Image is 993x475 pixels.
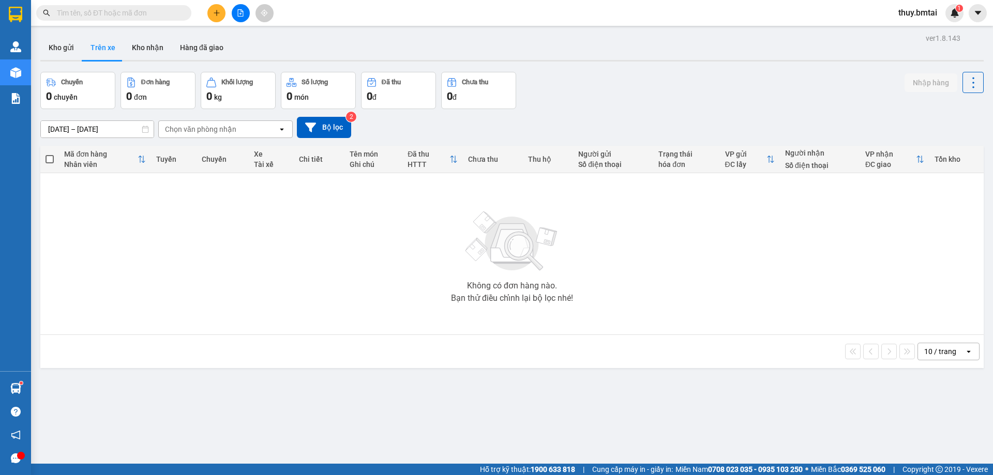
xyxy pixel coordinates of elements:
span: Miền Bắc [811,464,885,475]
button: Nhập hàng [905,73,957,92]
button: Hàng đã giao [172,35,232,60]
sup: 2 [346,112,356,122]
div: ĐC lấy [725,160,766,168]
button: Số lượng0món [281,72,356,109]
span: 0 [206,90,212,102]
div: Chuyến [61,79,83,86]
span: đ [453,93,457,101]
th: Toggle SortBy [59,146,151,173]
span: notification [11,430,21,440]
button: Đơn hàng0đơn [121,72,195,109]
div: Đơn hàng [141,79,170,86]
div: ver 1.8.143 [926,33,960,44]
span: 1 [957,5,961,12]
img: warehouse-icon [10,67,21,78]
span: đ [372,93,377,101]
input: Tìm tên, số ĐT hoặc mã đơn [57,7,179,19]
span: file-add [237,9,244,17]
span: 0 [447,90,453,102]
img: logo-vxr [9,7,22,22]
span: search [43,9,50,17]
div: Mã đơn hàng [64,150,137,158]
span: chuyến [54,93,78,101]
span: Cung cấp máy in - giấy in: [592,464,673,475]
img: solution-icon [10,93,21,104]
span: aim [261,9,268,17]
div: Đã thu [408,150,449,158]
div: Tên món [350,150,397,158]
span: đơn [134,93,147,101]
div: Số điện thoại [578,160,648,168]
th: Toggle SortBy [402,146,463,173]
button: caret-down [969,4,987,22]
div: hóa đơn [658,160,714,168]
span: ⚪️ [805,467,808,471]
strong: 1900 633 818 [531,465,575,473]
div: Ghi chú [350,160,397,168]
span: 0 [367,90,372,102]
svg: open [965,347,973,356]
button: aim [255,4,274,22]
div: Thu hộ [528,155,568,163]
span: copyright [936,466,943,473]
span: | [893,464,895,475]
div: Nhân viên [64,160,137,168]
button: Khối lượng0kg [201,72,276,109]
div: 10 / trang [924,346,956,357]
div: Chưa thu [468,155,518,163]
div: Đã thu [382,79,401,86]
div: Chưa thu [462,79,488,86]
button: Chưa thu0đ [441,72,516,109]
svg: open [278,125,286,133]
span: món [294,93,309,101]
div: Người nhận [785,149,855,157]
span: caret-down [973,8,983,18]
th: Toggle SortBy [860,146,929,173]
div: Số lượng [302,79,328,86]
span: | [583,464,584,475]
img: warehouse-icon [10,383,21,394]
sup: 1 [20,381,23,385]
sup: 1 [956,5,963,12]
div: Trạng thái [658,150,714,158]
img: icon-new-feature [950,8,959,18]
span: message [11,453,21,463]
span: question-circle [11,407,21,417]
div: Bạn thử điều chỉnh lại bộ lọc nhé! [451,294,573,302]
strong: 0708 023 035 - 0935 103 250 [708,465,803,473]
button: Đã thu0đ [361,72,436,109]
button: Kho gửi [40,35,82,60]
img: warehouse-icon [10,41,21,52]
strong: 0369 525 060 [841,465,885,473]
button: Kho nhận [124,35,172,60]
div: Chi tiết [299,155,340,163]
input: Select a date range. [41,121,154,137]
button: Bộ lọc [297,117,351,138]
span: 0 [287,90,292,102]
div: Chuyến [202,155,244,163]
div: VP gửi [725,150,766,158]
span: Hỗ trợ kỹ thuật: [480,464,575,475]
div: Tồn kho [935,155,979,163]
img: svg+xml;base64,PHN2ZyBjbGFzcz0ibGlzdC1wbHVnX19zdmciIHhtbG5zPSJodHRwOi8vd3d3LnczLm9yZy8yMDAwL3N2Zy... [460,205,564,278]
div: Số điện thoại [785,161,855,170]
div: Khối lượng [221,79,253,86]
button: Chuyến0chuyến [40,72,115,109]
div: Chọn văn phòng nhận [165,124,236,134]
button: Trên xe [82,35,124,60]
button: plus [207,4,225,22]
span: Miền Nam [675,464,803,475]
div: Xe [254,150,289,158]
span: 0 [46,90,52,102]
div: Tuyến [156,155,191,163]
div: Người gửi [578,150,648,158]
th: Toggle SortBy [720,146,780,173]
span: plus [213,9,220,17]
span: 0 [126,90,132,102]
span: kg [214,93,222,101]
div: ĐC giao [865,160,916,168]
div: Không có đơn hàng nào. [467,282,557,290]
div: VP nhận [865,150,916,158]
div: HTTT [408,160,449,168]
button: file-add [232,4,250,22]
